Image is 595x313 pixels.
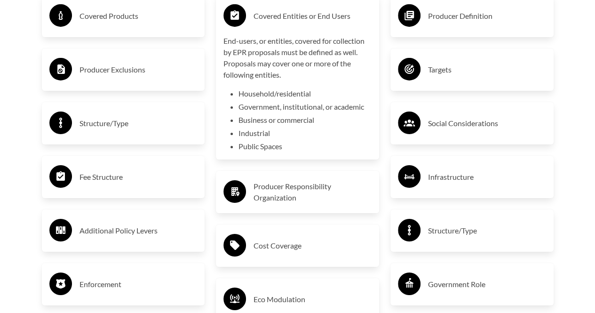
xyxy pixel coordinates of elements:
[238,141,372,152] li: Public Spaces
[79,277,198,292] h3: Enforcement
[254,292,372,307] h3: Eco Modulation
[254,8,372,24] h3: Covered Entities or End Users
[238,128,372,139] li: Industrial
[428,223,546,238] h3: Structure/Type
[79,8,198,24] h3: Covered Products
[238,88,372,99] li: Household/residential
[79,62,198,77] h3: Producer Exclusions
[428,277,546,292] h3: Government Role
[428,169,546,185] h3: Infrastructure
[428,116,546,131] h3: Social Considerations
[428,8,546,24] h3: Producer Definition
[238,114,372,126] li: Business or commercial
[79,116,198,131] h3: Structure/Type
[254,181,372,203] h3: Producer Responsibility Organization
[428,62,546,77] h3: Targets
[79,169,198,185] h3: Fee Structure
[238,101,372,112] li: Government, institutional, or academic
[223,35,372,80] p: End-users, or entities, covered for collection by EPR proposals must be defined as well. Proposal...
[254,238,372,253] h3: Cost Coverage
[79,223,198,238] h3: Additional Policy Levers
